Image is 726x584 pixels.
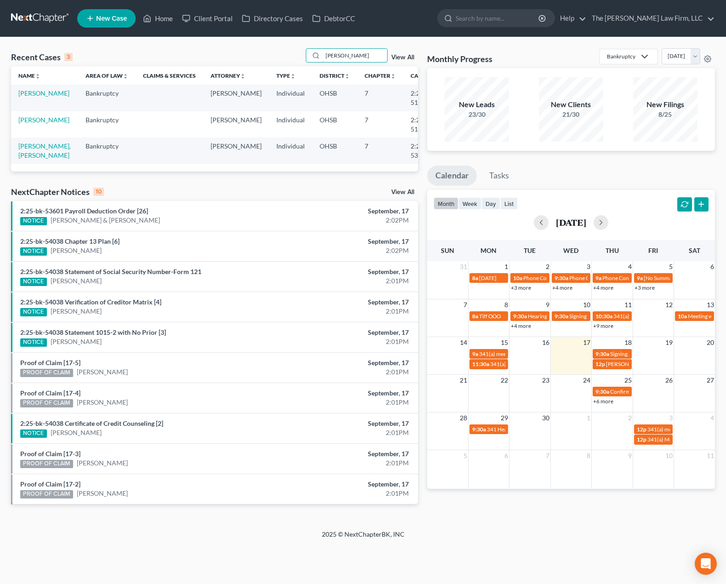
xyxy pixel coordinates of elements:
span: 16 [541,337,550,348]
span: 15 [500,337,509,348]
div: New Leads [445,99,509,110]
a: [PERSON_NAME] [51,337,102,346]
a: 2:25-bk-54038 Chapter 13 Plan [6] [20,237,120,245]
span: 9:30a [472,426,486,433]
span: 26 [664,375,674,386]
span: 10a [678,313,687,320]
div: PROOF OF CLAIM [20,460,73,468]
button: list [500,197,518,210]
div: 2:01PM [285,276,408,286]
div: NOTICE [20,247,47,256]
i: unfold_more [123,74,128,79]
span: 5 [463,450,468,461]
a: 2:25-bk-54038 Statement 1015-2 with No Prior [3] [20,328,166,336]
a: Proof of Claim [17-3] [20,450,80,458]
a: [PERSON_NAME] [77,398,128,407]
span: Wed [563,246,578,254]
h3: Monthly Progress [427,53,492,64]
div: 2:01PM [285,398,408,407]
div: PROOF OF CLAIM [20,399,73,407]
a: +3 more [511,284,531,291]
a: View All [391,54,414,61]
a: +4 more [593,284,613,291]
span: Tue [524,246,536,254]
div: 2:01PM [285,458,408,468]
a: Directory Cases [237,10,308,27]
a: Help [555,10,586,27]
span: 1 [586,412,591,424]
span: 9 [545,299,550,310]
span: 9:30a [555,313,568,320]
button: week [458,197,481,210]
span: Hearing for [PERSON_NAME] & [PERSON_NAME] [528,313,648,320]
span: [No Summary] [644,275,679,281]
span: 18 [623,337,633,348]
div: NOTICE [20,217,47,225]
td: Individual [269,85,312,111]
span: 14 [459,337,468,348]
input: Search by name... [456,10,540,27]
div: September, 17 [285,389,408,398]
div: 23/30 [445,110,509,119]
span: 9:30a [595,350,609,357]
div: September, 17 [285,267,408,276]
a: Case Nounfold_more [411,72,440,79]
button: month [434,197,458,210]
a: +4 more [511,322,531,329]
div: 2:02PM [285,216,408,225]
span: Signing Appointment - [PERSON_NAME] - Chapter 7 [569,313,694,320]
div: 21/30 [539,110,603,119]
a: +3 more [635,284,655,291]
span: Thu [606,246,619,254]
span: 4 [709,412,715,424]
span: New Case [96,15,127,22]
i: unfold_more [35,74,40,79]
span: 19 [664,337,674,348]
span: 22 [500,375,509,386]
a: Attorneyunfold_more [211,72,246,79]
div: Open Intercom Messenger [695,553,717,575]
div: 3 [64,53,73,61]
a: Area of Lawunfold_more [86,72,128,79]
span: 20 [706,337,715,348]
div: September, 17 [285,419,408,428]
span: 3 [586,261,591,272]
a: [PERSON_NAME] [18,89,69,97]
div: Recent Cases [11,52,73,63]
span: 6 [503,450,509,461]
div: 10 [93,188,104,196]
span: 341(a) meeting for [PERSON_NAME] [613,313,702,320]
div: NOTICE [20,308,47,316]
span: Phone Consultation - [PERSON_NAME] [523,275,618,281]
td: OHSB [312,85,357,111]
h2: [DATE] [556,218,586,227]
a: +6 more [593,398,613,405]
input: Search by name... [323,49,387,62]
a: Calendar [427,166,477,186]
span: 30 [541,412,550,424]
i: unfold_more [390,74,396,79]
div: Bankruptcy [607,52,635,60]
a: Nameunfold_more [18,72,40,79]
span: 3 [668,412,674,424]
div: PROOF OF CLAIM [20,369,73,377]
div: 2025 © NextChapterBK, INC [101,530,625,546]
a: [PERSON_NAME] [51,307,102,316]
a: 2:25-bk-54038 Verification of Creditor Matrix [4] [20,298,161,306]
th: Claims & Services [136,66,203,85]
a: Home [138,10,177,27]
div: 2:01PM [285,307,408,316]
a: [PERSON_NAME] [18,116,69,124]
span: 341(a) meeting for [PERSON_NAME] [479,350,568,357]
span: 9a [595,275,601,281]
a: [PERSON_NAME] [77,458,128,468]
i: unfold_more [290,74,296,79]
span: 11 [623,299,633,310]
span: 9:30a [595,388,609,395]
span: 28 [459,412,468,424]
td: 7 [357,137,403,164]
span: 9 [627,450,633,461]
span: 9:30a [513,313,527,320]
div: New Filings [633,99,697,110]
a: 2:25-bk-54038 Certificate of Credit Counseling [2] [20,419,163,427]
